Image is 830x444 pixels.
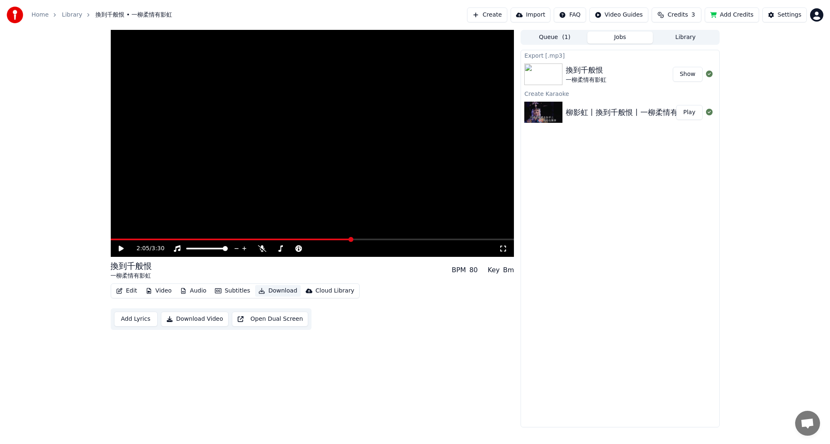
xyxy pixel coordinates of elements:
[762,7,807,22] button: Settings
[113,285,141,297] button: Edit
[452,265,466,275] div: BPM
[142,285,175,297] button: Video
[676,105,702,120] button: Play
[521,88,719,98] div: Create Karaoke
[232,312,309,327] button: Open Dual Screen
[161,312,229,327] button: Download Video
[522,32,587,44] button: Queue
[62,11,82,19] a: Library
[667,11,688,19] span: Credits
[566,107,715,118] div: 柳影虹丨換到千般恨丨一柳柔情有影虹演唱會
[691,11,695,19] span: 3
[503,265,514,275] div: Bm
[255,285,301,297] button: Download
[521,50,719,60] div: Export [.mp3]
[469,265,477,275] div: 80
[114,312,158,327] button: Add Lyrics
[511,7,550,22] button: Import
[32,11,49,19] a: Home
[95,11,172,19] span: 換到千般恨 • 一柳柔情有影虹
[554,7,586,22] button: FAQ
[566,76,606,84] div: 一柳柔情有影虹
[587,32,653,44] button: Jobs
[566,64,606,76] div: 換到千般恨
[795,411,820,436] div: Open chat
[589,7,648,22] button: Video Guides
[316,287,354,295] div: Cloud Library
[778,11,801,19] div: Settings
[136,244,156,253] div: /
[111,272,152,280] div: 一柳柔情有影虹
[212,285,253,297] button: Subtitles
[177,285,210,297] button: Audio
[32,11,172,19] nav: breadcrumb
[653,32,718,44] button: Library
[562,33,570,41] span: ( 1 )
[673,67,703,82] button: Show
[488,265,500,275] div: Key
[467,7,507,22] button: Create
[7,7,23,23] img: youka
[652,7,701,22] button: Credits3
[136,244,149,253] span: 2:05
[151,244,164,253] span: 3:30
[705,7,759,22] button: Add Credits
[111,260,152,272] div: 換到千般恨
